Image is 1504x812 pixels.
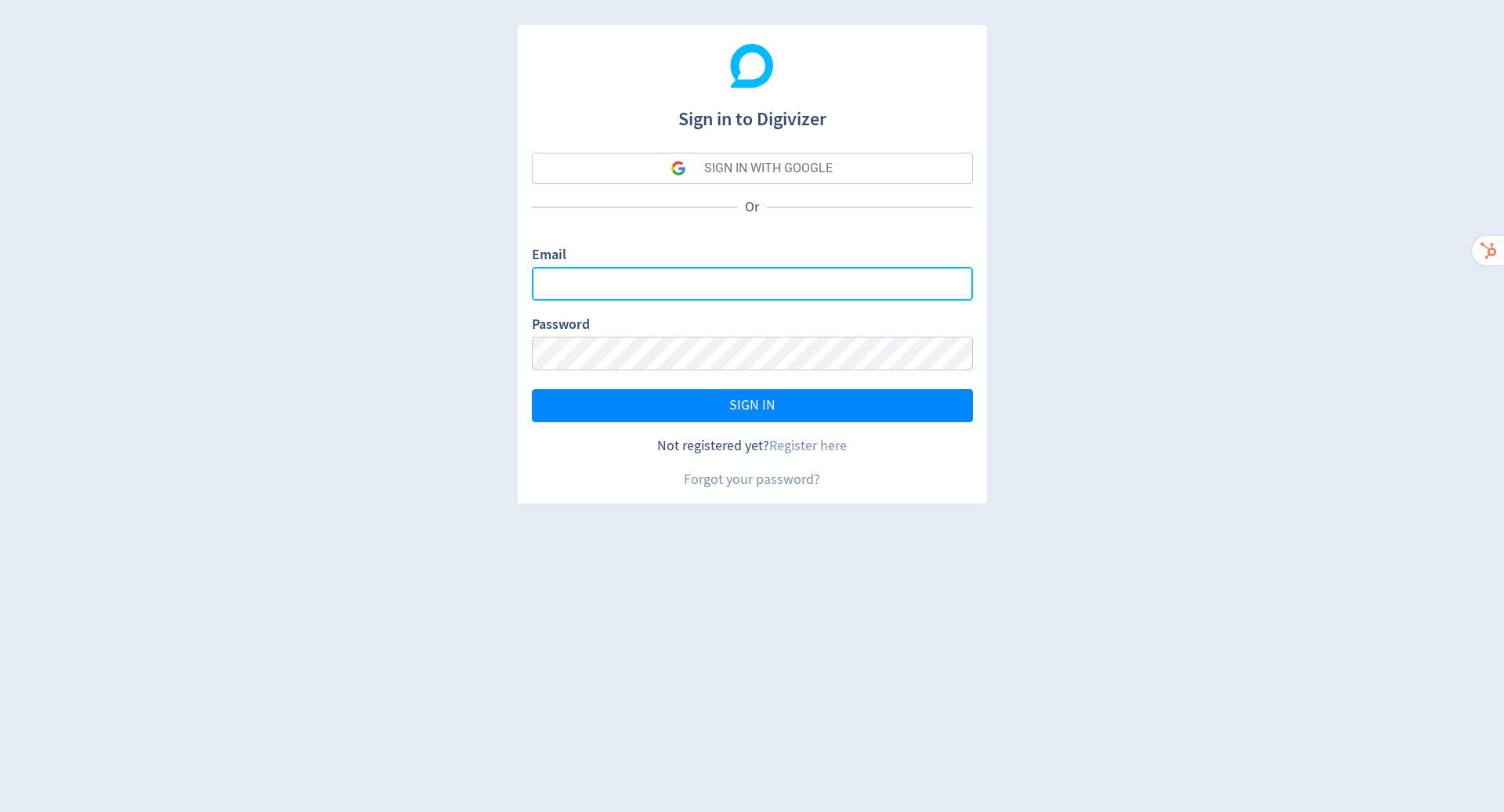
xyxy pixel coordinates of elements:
img: Digivizer Logo [730,44,774,88]
button: SIGN IN [532,389,973,422]
span: SIGN IN [729,399,775,413]
div: Not registered yet? [532,436,973,456]
a: Register here [769,437,847,455]
label: Email [532,245,566,267]
a: Forgot your password? [684,471,820,489]
h1: Sign in to Digivizer [532,92,973,133]
label: Password [532,315,590,337]
p: Or [737,197,767,217]
div: SIGN IN WITH GOOGLE [704,153,833,184]
button: SIGN IN WITH GOOGLE [532,153,973,184]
